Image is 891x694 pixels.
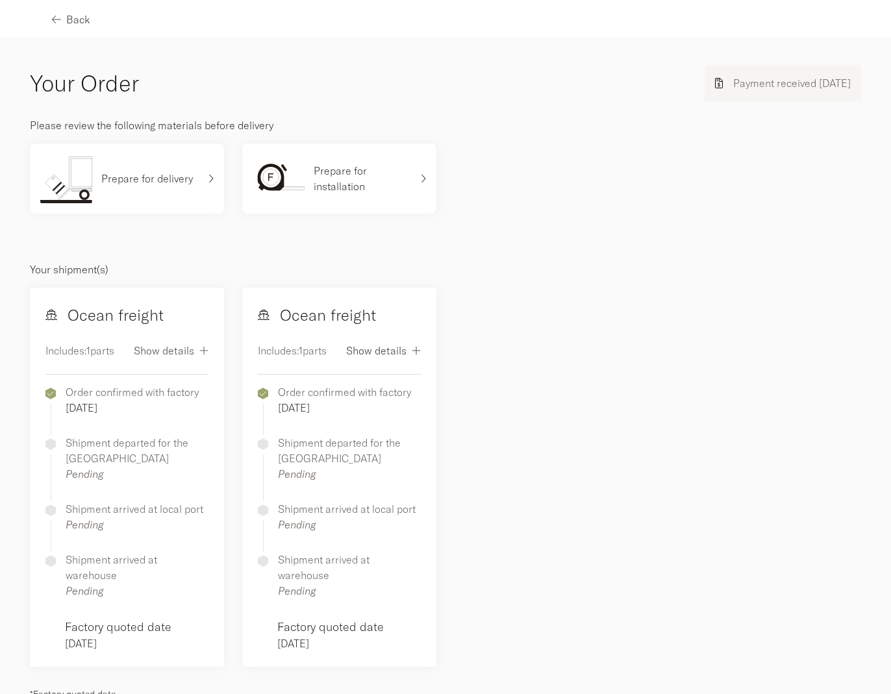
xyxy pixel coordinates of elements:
p: Includes: 1 parts [258,343,327,358]
p: Shipment arrived at warehouse [66,552,208,583]
p: [DATE] [66,400,199,415]
button: Back [52,5,90,34]
img: installation.svg [253,154,305,203]
button: Show details [346,336,421,365]
p: Order confirmed with factory [66,384,199,400]
p: Shipment departed for the [GEOGRAPHIC_DATA] [66,435,208,466]
p: [DATE] [278,400,411,415]
button: Show details [134,336,208,365]
span: Show details [134,345,194,356]
p: Prepare for installation [314,163,411,194]
h4: Ocean freight [45,303,164,327]
h4: Ocean freight [258,303,376,327]
p: Pending [66,466,208,482]
p: Please review the following materials before delivery [30,118,861,133]
span: Back [66,14,90,25]
img: prepare-for-delivery.svg [40,154,92,203]
p: Shipment arrived at local port [278,501,416,517]
p: Pending [66,517,203,532]
p: Shipment departed for the [GEOGRAPHIC_DATA] [278,435,421,466]
p: [DATE] [65,636,208,651]
p: [DATE] [277,636,421,651]
p: Shipment arrived at warehouse [278,552,421,583]
p: Pending [278,517,416,532]
p: Prepare for delivery [101,171,193,186]
h2: Your Order [30,68,139,99]
p: Your shipment(s) [30,262,861,277]
p: Pending [278,466,421,482]
span: Show details [346,345,407,356]
p: Includes: 1 parts [45,343,114,358]
p: Pending [66,583,208,599]
p: Pending [278,583,421,599]
h6: Factory quoted date [65,618,208,636]
h6: Factory quoted date [277,618,421,636]
p: Payment received [DATE] [733,75,851,91]
p: Shipment arrived at local port [66,501,203,517]
p: Order confirmed with factory [278,384,411,400]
